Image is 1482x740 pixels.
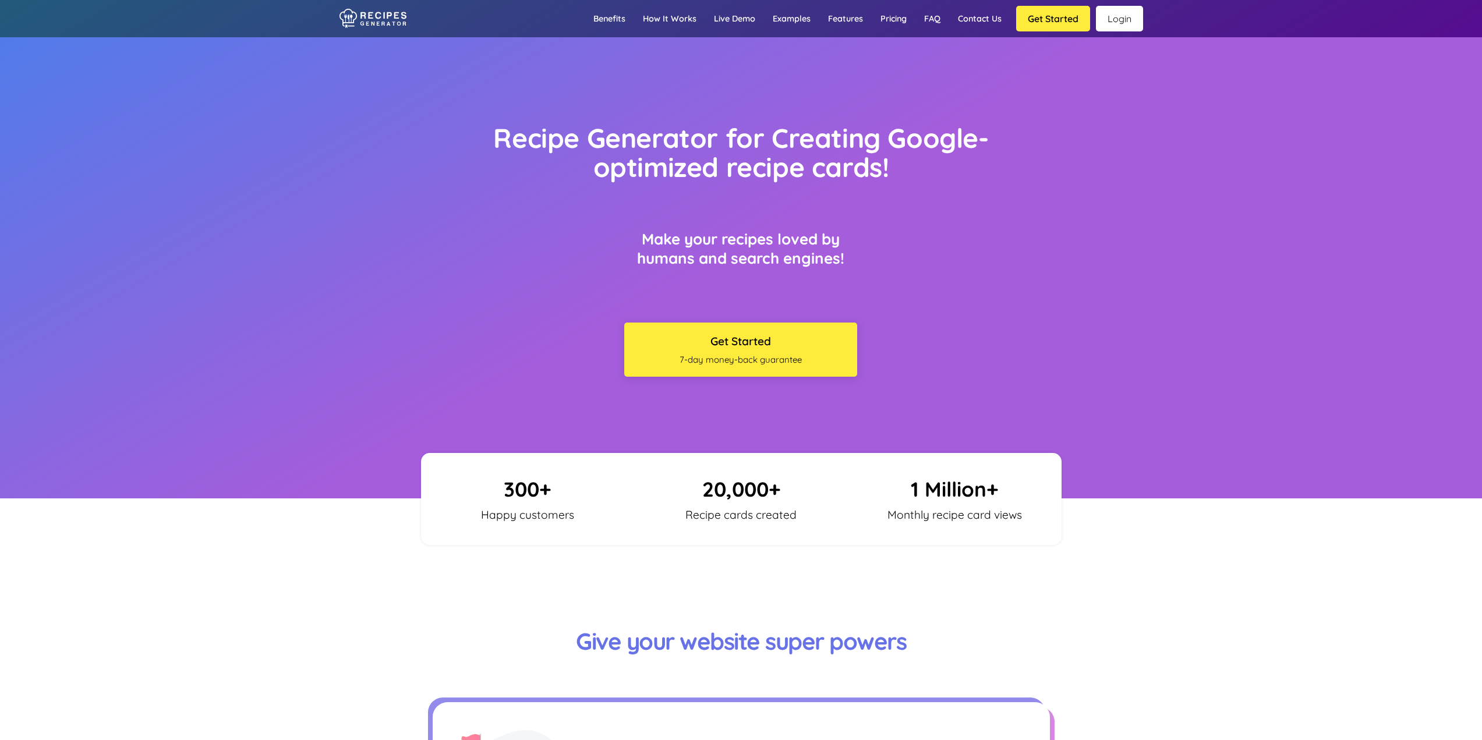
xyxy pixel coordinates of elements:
[634,2,705,36] a: How it works
[473,123,1009,182] h1: Recipe Generator for Creating Google-optimized recipe cards!
[663,508,820,522] p: Recipe cards created
[915,2,949,36] a: FAQ
[449,508,606,522] p: Happy customers
[705,2,764,36] a: Live demo
[872,2,915,36] a: Pricing
[819,2,872,36] a: Features
[857,476,1053,502] p: 1 Million+
[1096,6,1143,31] a: Login
[624,229,857,268] h3: Make your recipes loved by humans and search engines!
[949,2,1010,36] a: Contact us
[624,323,857,377] button: Get Started7-day money-back guarantee
[430,476,626,502] p: 300+
[876,508,1033,522] p: Monthly recipe card views
[764,2,819,36] a: Examples
[630,354,851,365] span: 7-day money-back guarantee
[508,626,974,656] h3: Give your website super powers
[585,2,634,36] a: Benefits
[1016,6,1090,31] button: Get Started
[643,476,839,502] p: 20,000+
